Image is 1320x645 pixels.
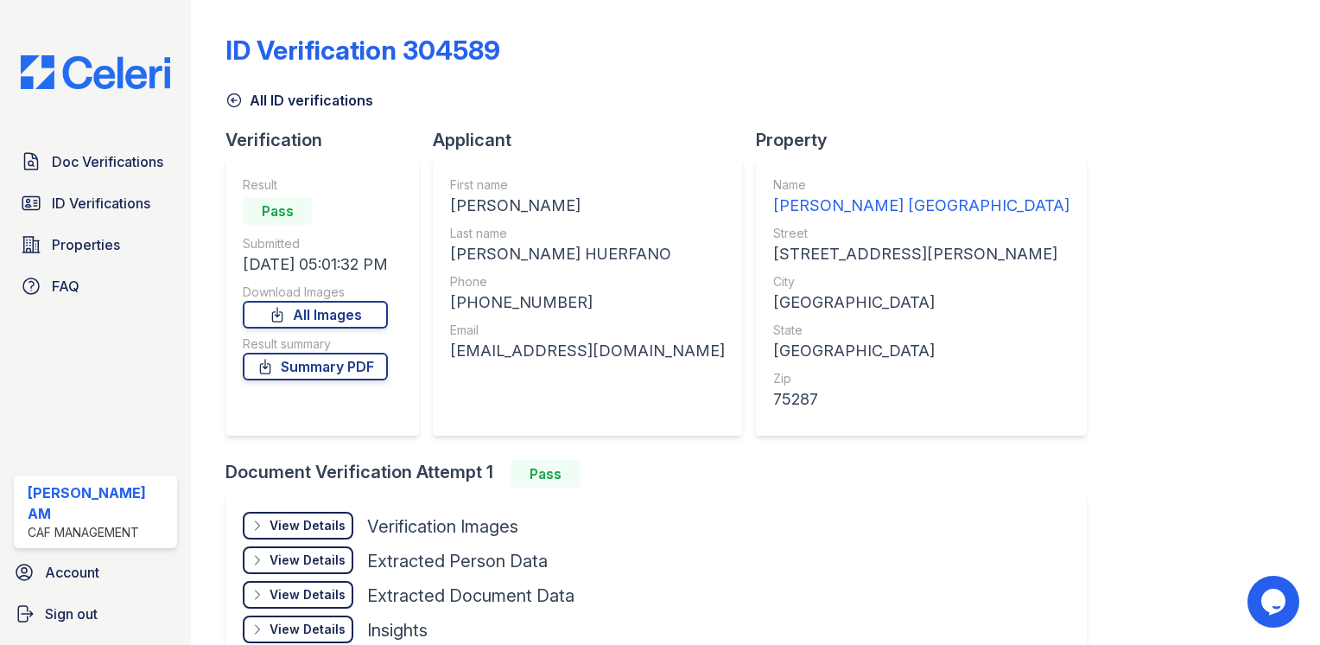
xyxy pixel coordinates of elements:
[773,370,1069,387] div: Zip
[450,291,725,315] div: [PHONE_NUMBER]
[367,618,428,642] div: Insights
[450,242,725,266] div: [PERSON_NAME] HUERFANO
[28,524,170,541] div: CAF Management
[52,234,120,255] span: Properties
[14,227,177,262] a: Properties
[243,176,388,194] div: Result
[450,273,725,291] div: Phone
[773,194,1069,218] div: [PERSON_NAME] [GEOGRAPHIC_DATA]
[773,322,1069,339] div: State
[52,193,150,214] span: ID Verifications
[450,339,725,363] div: [EMAIL_ADDRESS][DOMAIN_NAME]
[243,301,388,329] a: All Images
[243,235,388,252] div: Submitted
[773,225,1069,242] div: Street
[52,276,79,297] span: FAQ
[270,586,346,603] div: View Details
[7,55,184,89] img: CE_Logo_Blue-a8612792a0a2168367f1c8372b55b34899dd931a85d93a1a3d3e32e68fde9ad4.png
[367,584,574,608] div: Extracted Document Data
[243,252,388,277] div: [DATE] 05:01:32 PM
[225,128,433,152] div: Verification
[225,460,1101,488] div: Document Verification Attempt 1
[511,460,580,488] div: Pass
[14,186,177,220] a: ID Verifications
[243,197,312,225] div: Pass
[773,273,1069,291] div: City
[773,387,1069,412] div: 75287
[7,597,184,631] a: Sign out
[773,339,1069,363] div: [GEOGRAPHIC_DATA]
[756,128,1101,152] div: Property
[367,514,518,539] div: Verification Images
[773,176,1069,194] div: Name
[52,151,163,172] span: Doc Verifications
[450,322,725,339] div: Email
[14,144,177,179] a: Doc Verifications
[773,242,1069,266] div: [STREET_ADDRESS][PERSON_NAME]
[450,194,725,218] div: [PERSON_NAME]
[270,517,346,534] div: View Details
[28,482,170,524] div: [PERSON_NAME] AM
[14,269,177,303] a: FAQ
[45,562,99,583] span: Account
[270,621,346,638] div: View Details
[367,549,548,573] div: Extracted Person Data
[243,284,388,301] div: Download Images
[1247,576,1303,628] iframe: chat widget
[270,552,346,569] div: View Details
[773,176,1069,218] a: Name [PERSON_NAME] [GEOGRAPHIC_DATA]
[433,128,756,152] div: Applicant
[7,555,184,590] a: Account
[225,90,373,111] a: All ID verifications
[773,291,1069,315] div: [GEOGRAPHIC_DATA]
[450,225,725,242] div: Last name
[225,35,500,66] div: ID Verification 304589
[45,603,98,624] span: Sign out
[243,335,388,353] div: Result summary
[450,176,725,194] div: First name
[243,353,388,380] a: Summary PDF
